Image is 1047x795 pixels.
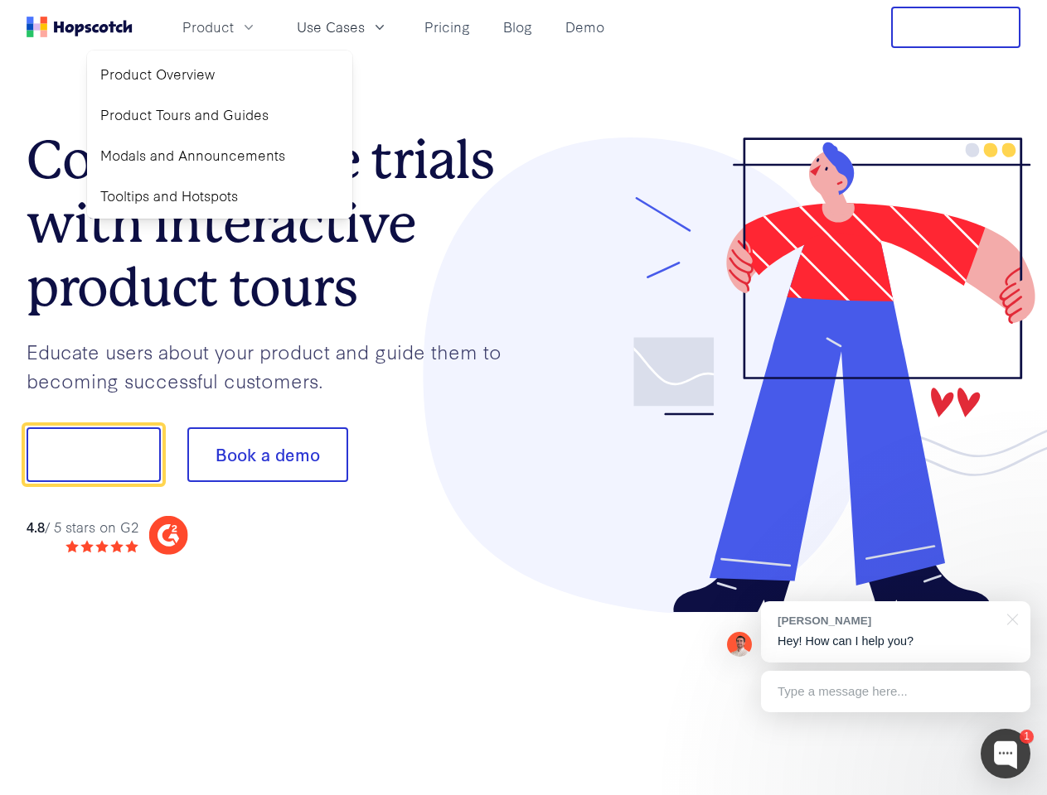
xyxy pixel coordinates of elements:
[27,337,524,394] p: Educate users about your product and guide them to becoming successful customers.
[418,13,477,41] a: Pricing
[727,632,752,657] img: Mark Spera
[778,633,1014,650] p: Hey! How can I help you?
[891,7,1020,48] button: Free Trial
[27,517,138,537] div: / 5 stars on G2
[559,13,611,41] a: Demo
[182,17,234,37] span: Product
[187,427,348,482] button: Book a demo
[94,138,346,172] a: Modals and Announcements
[1020,730,1034,744] div: 1
[761,671,1030,712] div: Type a message here...
[94,179,346,213] a: Tooltips and Hotspots
[27,17,133,37] a: Home
[172,13,267,41] button: Product
[94,57,346,91] a: Product Overview
[27,427,161,482] button: Show me!
[94,98,346,132] a: Product Tours and Guides
[497,13,539,41] a: Blog
[778,613,997,629] div: [PERSON_NAME]
[27,517,45,536] strong: 4.8
[27,128,524,319] h1: Convert more trials with interactive product tours
[287,13,398,41] button: Use Cases
[297,17,365,37] span: Use Cases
